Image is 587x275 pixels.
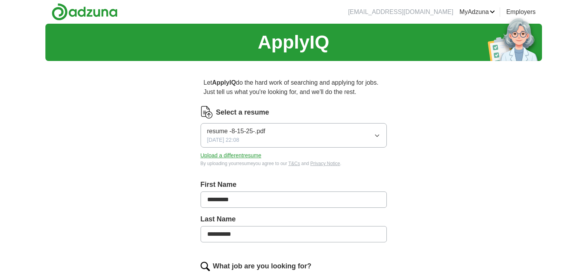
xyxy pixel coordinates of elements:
span: [DATE] 22:08 [207,136,239,144]
label: First Name [201,179,387,190]
img: search.png [201,262,210,271]
div: By uploading your resume you agree to our and . [201,160,387,167]
button: resume -8-15-25-.pdf[DATE] 22:08 [201,123,387,148]
label: Select a resume [216,107,269,118]
li: [EMAIL_ADDRESS][DOMAIN_NAME] [348,7,453,17]
a: Privacy Notice [310,161,340,166]
button: Upload a differentresume [201,151,261,160]
a: Employers [506,7,536,17]
a: T&Cs [288,161,300,166]
span: resume -8-15-25-.pdf [207,127,265,136]
img: CV Icon [201,106,213,118]
label: What job are you looking for? [213,261,312,272]
p: Let do the hard work of searching and applying for jobs. Just tell us what you're looking for, an... [201,75,387,100]
h1: ApplyIQ [258,28,329,56]
a: MyAdzuna [459,7,495,17]
img: Adzuna logo [52,3,118,21]
strong: ApplyIQ [212,79,236,86]
label: Last Name [201,214,387,225]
